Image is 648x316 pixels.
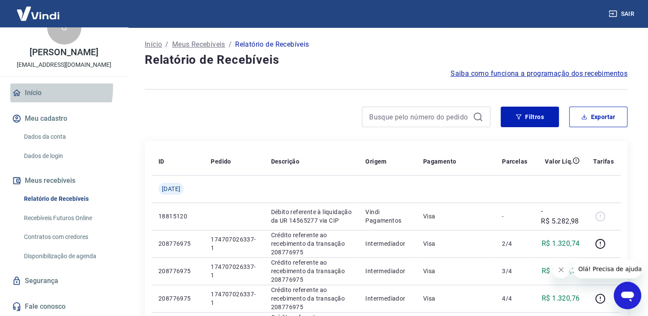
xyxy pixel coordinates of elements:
p: R$ 1.320,74 [542,266,579,276]
p: 208776975 [158,294,197,303]
p: R$ 1.320,76 [542,293,579,304]
p: 174707026337-1 [211,262,257,280]
p: Tarifas [593,157,614,166]
p: ID [158,157,164,166]
a: Dados de login [21,147,118,165]
p: Intermediador [365,239,409,248]
p: [EMAIL_ADDRESS][DOMAIN_NAME] [17,60,111,69]
p: Crédito referente ao recebimento da transação 208776975 [271,231,352,256]
span: [DATE] [162,185,180,193]
p: 4/4 [502,294,527,303]
p: 208776975 [158,239,197,248]
a: Recebíveis Futuros Online [21,209,118,227]
button: Exportar [569,107,627,127]
a: Disponibilização de agenda [21,247,118,265]
p: / [229,39,232,50]
button: Meu cadastro [10,109,118,128]
a: Contratos com credores [21,228,118,246]
button: Meus recebíveis [10,171,118,190]
a: Início [10,83,118,102]
a: Relatório de Recebíveis [21,190,118,208]
input: Busque pelo número do pedido [369,110,469,123]
p: - [502,212,527,221]
p: Visa [423,239,488,248]
p: 2/4 [502,239,527,248]
a: Saiba como funciona a programação dos recebimentos [451,69,627,79]
p: Intermediador [365,267,409,275]
span: Olá! Precisa de ajuda? [5,6,72,13]
iframe: Fechar mensagem [552,261,570,278]
p: Pagamento [423,157,457,166]
p: 174707026337-1 [211,290,257,307]
button: Sair [607,6,638,22]
p: R$ 1.320,74 [542,238,579,249]
a: Fale conosco [10,297,118,316]
p: Débito referente à liquidação da UR 14565277 via CIP [271,208,352,225]
p: Pedido [211,157,231,166]
a: Dados da conta [21,128,118,146]
p: [PERSON_NAME] [30,48,98,57]
p: Valor Líq. [545,157,573,166]
p: Visa [423,294,488,303]
p: 18815120 [158,212,197,221]
p: Relatório de Recebíveis [235,39,309,50]
div: G [47,10,81,45]
p: Origem [365,157,386,166]
p: Intermediador [365,294,409,303]
p: 174707026337-1 [211,235,257,252]
a: Segurança [10,271,118,290]
p: 3/4 [502,267,527,275]
p: -R$ 5.282,98 [541,206,579,227]
p: 208776975 [158,267,197,275]
iframe: Mensagem da empresa [573,259,641,278]
a: Meus Recebíveis [172,39,225,50]
iframe: Botão para abrir a janela de mensagens [614,282,641,309]
p: Parcelas [502,157,527,166]
p: Crédito referente ao recebimento da transação 208776975 [271,286,352,311]
p: Visa [423,212,488,221]
h4: Relatório de Recebíveis [145,51,627,69]
p: / [165,39,168,50]
p: Visa [423,267,488,275]
p: Vindi Pagamentos [365,208,409,225]
a: Início [145,39,162,50]
p: Crédito referente ao recebimento da transação 208776975 [271,258,352,284]
button: Filtros [501,107,559,127]
p: Descrição [271,157,299,166]
img: Vindi [10,0,66,27]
